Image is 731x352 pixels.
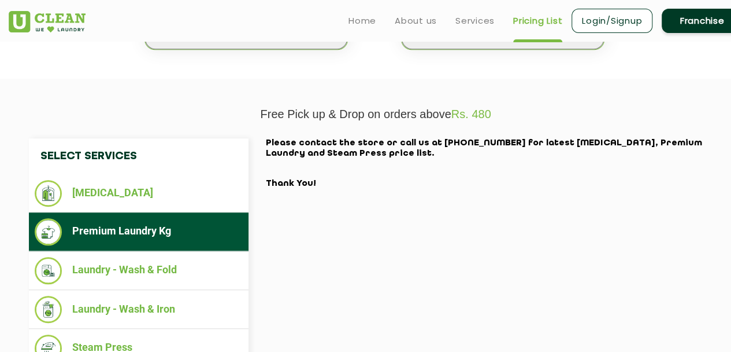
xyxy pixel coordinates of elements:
a: Pricing List [513,14,562,28]
img: Laundry - Wash & Iron [35,296,62,323]
h4: Select Services [29,138,248,174]
img: Laundry - Wash & Fold [35,257,62,284]
a: Services [455,14,495,28]
li: Laundry - Wash & Fold [35,257,243,284]
h2: Please contact the store or call us at [PHONE_NUMBER] for latest [MEDICAL_DATA], Premium Laundry ... [266,138,722,189]
a: Login/Signup [572,9,652,33]
li: [MEDICAL_DATA] [35,180,243,207]
img: UClean Laundry and Dry Cleaning [9,11,86,32]
img: Premium Laundry Kg [35,218,62,245]
a: Home [348,14,376,28]
span: Rs. 480 [451,108,491,120]
li: Laundry - Wash & Iron [35,296,243,323]
img: Dry Cleaning [35,180,62,207]
a: About us [395,14,437,28]
li: Premium Laundry Kg [35,218,243,245]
